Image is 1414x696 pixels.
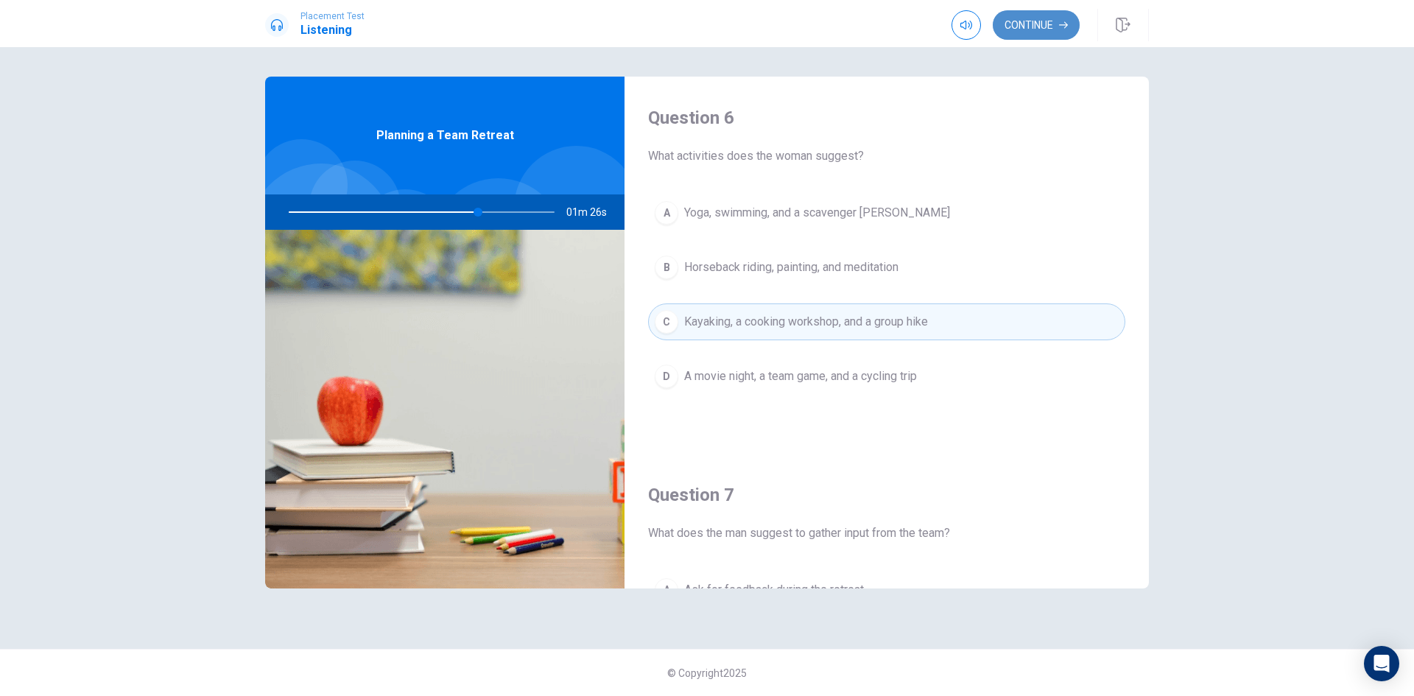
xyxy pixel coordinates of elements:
div: D [655,365,678,388]
div: B [655,256,678,279]
span: Ask for feedback during the retreat [684,581,864,599]
span: Placement Test [300,11,365,21]
span: A movie night, a team game, and a cycling trip [684,368,917,385]
button: AAsk for feedback during the retreat [648,572,1125,608]
h4: Question 6 [648,106,1125,130]
span: © Copyright 2025 [667,667,747,679]
h1: Listening [300,21,365,39]
div: C [655,310,678,334]
button: CKayaking, a cooking workshop, and a group hike [648,303,1125,340]
span: Horseback riding, painting, and meditation [684,259,898,276]
h4: Question 7 [648,483,1125,507]
span: 01m 26s [566,194,619,230]
button: Continue [993,10,1080,40]
button: AYoga, swimming, and a scavenger [PERSON_NAME] [648,194,1125,231]
span: Kayaking, a cooking workshop, and a group hike [684,313,928,331]
img: Planning a Team Retreat [265,230,625,588]
button: BHorseback riding, painting, and meditation [648,249,1125,286]
div: A [655,201,678,225]
span: Yoga, swimming, and a scavenger [PERSON_NAME] [684,204,950,222]
span: What activities does the woman suggest? [648,147,1125,165]
span: Planning a Team Retreat [376,127,514,144]
span: What does the man suggest to gather input from the team? [648,524,1125,542]
button: DA movie night, a team game, and a cycling trip [648,358,1125,395]
div: A [655,578,678,602]
div: Open Intercom Messenger [1364,646,1399,681]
